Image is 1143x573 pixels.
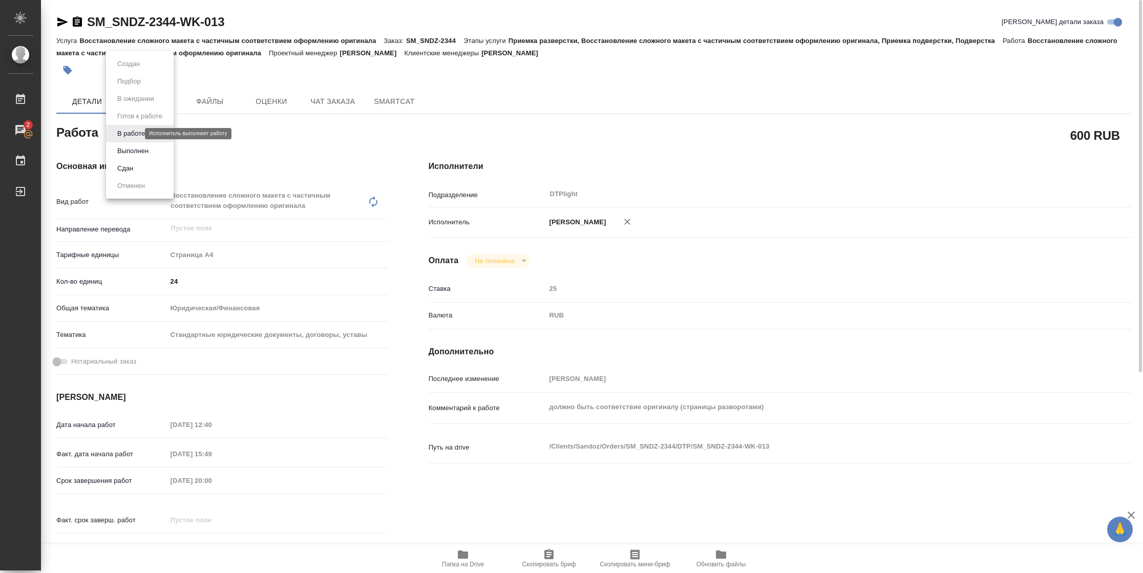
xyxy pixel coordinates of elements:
button: Выполнен [114,145,152,157]
button: Готов к работе [114,111,165,122]
button: В работе [114,128,148,139]
button: Сдан [114,163,136,174]
button: В ожидании [114,93,157,104]
button: Отменен [114,180,148,192]
button: Создан [114,58,143,70]
button: Подбор [114,76,144,87]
